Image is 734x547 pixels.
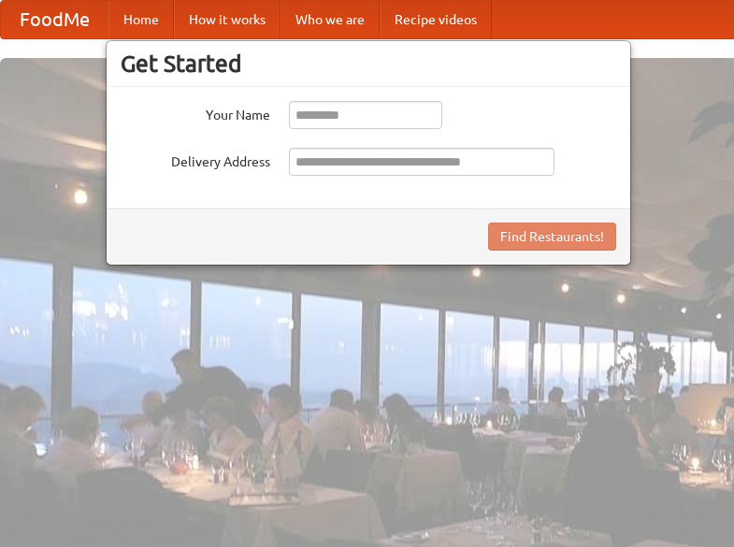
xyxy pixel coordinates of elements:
[108,1,174,38] a: Home
[380,1,492,38] a: Recipe videos
[121,101,270,124] label: Your Name
[281,1,380,38] a: Who we are
[121,148,270,171] label: Delivery Address
[488,223,616,251] button: Find Restaurants!
[174,1,281,38] a: How it works
[121,50,616,78] h3: Get Started
[1,1,108,38] a: FoodMe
